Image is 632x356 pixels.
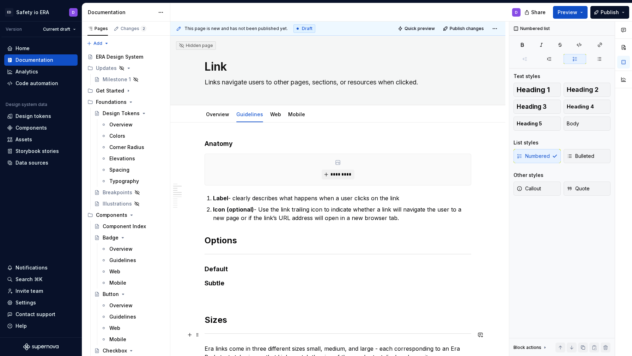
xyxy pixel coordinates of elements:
[103,223,146,230] div: Component Index
[4,78,78,89] a: Code automation
[205,265,471,273] h4: Default
[98,266,167,277] a: Web
[96,212,127,219] div: Components
[513,345,541,350] div: Block actions
[96,87,124,94] div: Get Started
[203,107,232,121] div: Overview
[16,276,42,283] div: Search ⌘K
[103,347,127,354] div: Checkbox
[6,26,22,32] div: Version
[85,63,167,74] div: Updates
[109,257,136,264] div: Guidelines
[16,45,30,52] div: Home
[203,58,470,75] textarea: Link
[288,111,305,117] a: Mobile
[4,297,78,308] a: Settings
[98,164,167,176] a: Spacing
[16,136,32,143] div: Assets
[205,235,471,246] h2: Options
[109,313,136,320] div: Guidelines
[4,309,78,320] button: Contact support
[109,268,120,275] div: Web
[4,111,78,122] a: Design tokens
[91,289,167,300] a: Button
[564,149,611,163] button: Bulleted
[98,311,167,322] a: Guidelines
[88,9,154,16] div: Documentation
[103,200,132,207] div: Illustrations
[213,194,471,202] p: - clearly describes what happens when a user clicks on the link
[270,111,281,117] a: Web
[205,140,471,148] h4: Anatomy
[96,99,127,106] div: Foundations
[93,41,102,46] span: Add
[109,132,125,140] div: Colors
[91,198,167,209] a: Illustrations
[601,9,619,16] span: Publish
[103,291,119,298] div: Button
[85,85,167,96] div: Get Started
[4,262,78,273] button: Notifications
[103,110,140,117] div: Design Tokens
[285,107,308,121] div: Mobile
[4,134,78,145] a: Assets
[564,117,611,131] button: Body
[517,103,547,110] span: Heading 3
[6,102,47,107] div: Design system data
[396,24,438,34] button: Quick preview
[16,124,47,131] div: Components
[513,182,561,196] button: Callout
[517,86,550,93] span: Heading 1
[87,26,108,31] div: Pages
[205,314,471,326] h2: Sizes
[16,68,38,75] div: Analytics
[4,320,78,332] button: Help
[567,185,590,192] span: Quote
[109,155,135,162] div: Elevations
[72,10,75,15] div: D
[521,6,550,19] button: Share
[513,343,548,352] div: Block actions
[16,159,48,166] div: Data sources
[184,26,288,31] span: This page is new and has not been published yet.
[16,113,51,120] div: Design tokens
[213,205,471,222] p: - Use the link trailing icon to indicate whether a link will navigate the user to a new page or i...
[16,264,48,271] div: Notifications
[98,334,167,345] a: Mobile
[4,54,78,66] a: Documentation
[567,86,598,93] span: Heading 2
[98,130,167,142] a: Colors
[564,100,611,114] button: Heading 4
[98,277,167,289] a: Mobile
[4,274,78,285] button: Search ⌘K
[4,122,78,133] a: Components
[109,121,133,128] div: Overview
[515,10,518,15] div: D
[179,43,213,48] div: Hidden page
[98,255,167,266] a: Guidelines
[109,166,129,173] div: Spacing
[85,38,111,48] button: Add
[5,8,13,17] div: ED
[98,119,167,130] a: Overview
[109,144,144,151] div: Corner Radius
[233,107,266,121] div: Guidelines
[85,51,167,63] a: ERA Design System
[109,279,126,286] div: Mobile
[513,100,561,114] button: Heading 3
[513,172,543,179] div: Other styles
[4,66,78,77] a: Analytics
[213,195,228,202] strong: Label
[16,311,55,318] div: Contact support
[23,343,59,350] svg: Supernova Logo
[141,26,146,31] span: 2
[4,285,78,297] a: Invite team
[16,299,36,306] div: Settings
[206,111,229,117] a: Overview
[564,83,611,97] button: Heading 2
[91,232,167,243] a: Badge
[1,5,80,20] button: EDSafety io ERAD
[98,142,167,153] a: Corner Radius
[91,187,167,198] a: Breakpoints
